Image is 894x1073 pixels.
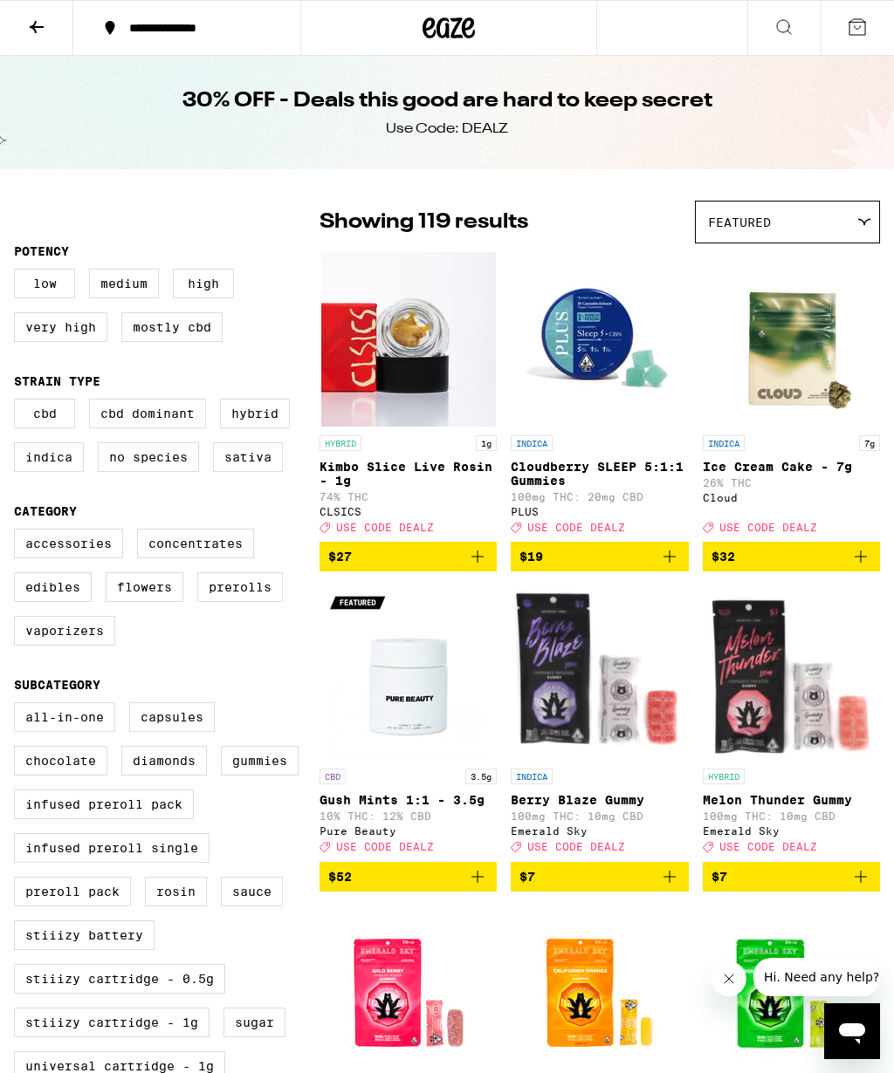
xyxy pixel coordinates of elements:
[320,585,497,861] a: Open page for Gush Mints 1:1 - 3.5g from Pure Beauty
[320,506,497,517] div: CLSICS
[703,862,880,892] button: Add to bag
[220,399,290,428] label: Hybrid
[712,550,735,564] span: $32
[14,442,84,472] label: Indica
[321,252,496,427] img: CLSICS - Kimbo Slice Live Rosin - 1g
[703,435,745,451] p: INDICA
[712,870,727,884] span: $7
[14,312,107,342] label: Very High
[89,269,159,298] label: Medium
[336,842,434,853] span: USE CODE DEALZ
[712,961,746,996] iframe: Close message
[527,522,625,533] span: USE CODE DEALZ
[519,870,535,884] span: $7
[14,504,77,518] legend: Category
[320,793,497,807] p: Gush Mints 1:1 - 3.5g
[14,920,155,950] label: STIIIZY Battery
[221,877,283,906] label: Sauce
[703,825,880,837] div: Emerald Sky
[703,252,880,542] a: Open page for Ice Cream Cake - 7g from Cloud
[320,460,497,488] p: Kimbo Slice Live Rosin - 1g
[14,833,210,863] label: Infused Preroll Single
[703,769,745,784] p: HYBRID
[511,793,688,807] p: Berry Blaze Gummy
[98,442,199,472] label: No Species
[89,399,206,428] label: CBD Dominant
[519,550,543,564] span: $19
[173,269,234,298] label: High
[703,460,880,474] p: Ice Cream Cake - 7g
[14,374,100,388] legend: Strain Type
[328,550,352,564] span: $27
[14,399,75,428] label: CBD
[145,877,207,906] label: Rosin
[14,1008,210,1037] label: STIIIZY Cartridge - 1g
[511,491,688,502] p: 100mg THC: 20mg CBD
[137,529,254,558] label: Concentrates
[703,542,880,571] button: Add to bag
[14,702,115,732] label: All-In-One
[859,435,880,451] p: 7g
[511,585,688,760] img: Emerald Sky - Berry Blaze Gummy
[476,435,497,451] p: 1g
[14,572,92,602] label: Edibles
[511,542,688,571] button: Add to bag
[824,1003,880,1059] iframe: Button to launch messaging window
[197,572,283,602] label: Prerolls
[511,460,688,488] p: Cloudberry SLEEP 5:1:1 Gummies
[336,522,434,533] span: USE CODE DEALZ
[527,842,625,853] span: USE CODE DEALZ
[328,870,352,884] span: $52
[703,810,880,822] p: 100mg THC: 10mg CBD
[511,769,553,784] p: INDICA
[213,442,283,472] label: Sativa
[106,572,183,602] label: Flowers
[386,120,508,139] div: Use Code: DEALZ
[14,269,75,298] label: Low
[511,810,688,822] p: 100mg THC: 10mg CBD
[14,746,107,776] label: Chocolate
[704,252,878,427] img: Cloud - Ice Cream Cake - 7g
[753,958,880,996] iframe: Message from company
[708,215,771,229] span: Featured
[221,746,299,776] label: Gummies
[223,1008,285,1037] label: Sugar
[14,877,131,906] label: Preroll Pack
[320,252,497,542] a: Open page for Kimbo Slice Live Rosin - 1g from CLSICS
[512,252,687,427] img: PLUS - Cloudberry SLEEP 5:1:1 Gummies
[14,964,225,994] label: STIIIZY Cartridge - 0.5g
[511,585,688,861] a: Open page for Berry Blaze Gummy from Emerald Sky
[320,435,361,451] p: HYBRID
[321,585,496,760] img: Pure Beauty - Gush Mints 1:1 - 3.5g
[14,244,69,258] legend: Potency
[320,769,346,784] p: CBD
[511,506,688,517] div: PLUS
[719,522,817,533] span: USE CODE DEALZ
[320,208,528,237] p: Showing 119 results
[511,435,553,451] p: INDICA
[14,616,115,646] label: Vaporizers
[14,529,123,558] label: Accessories
[703,492,880,503] div: Cloud
[703,585,880,760] img: Emerald Sky - Melon Thunder Gummy
[320,491,497,502] p: 74% THC
[511,862,688,892] button: Add to bag
[14,789,194,819] label: Infused Preroll Pack
[182,86,712,116] h1: 30% OFF - Deals this good are hard to keep secret
[511,825,688,837] div: Emerald Sky
[121,312,223,342] label: Mostly CBD
[14,678,100,692] legend: Subcategory
[703,477,880,489] p: 26% THC
[511,252,688,542] a: Open page for Cloudberry SLEEP 5:1:1 Gummies from PLUS
[320,810,497,822] p: 10% THC: 12% CBD
[129,702,215,732] label: Capsules
[121,746,207,776] label: Diamonds
[320,825,497,837] div: Pure Beauty
[320,862,497,892] button: Add to bag
[703,793,880,807] p: Melon Thunder Gummy
[703,585,880,861] a: Open page for Melon Thunder Gummy from Emerald Sky
[465,769,497,784] p: 3.5g
[719,842,817,853] span: USE CODE DEALZ
[320,542,497,571] button: Add to bag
